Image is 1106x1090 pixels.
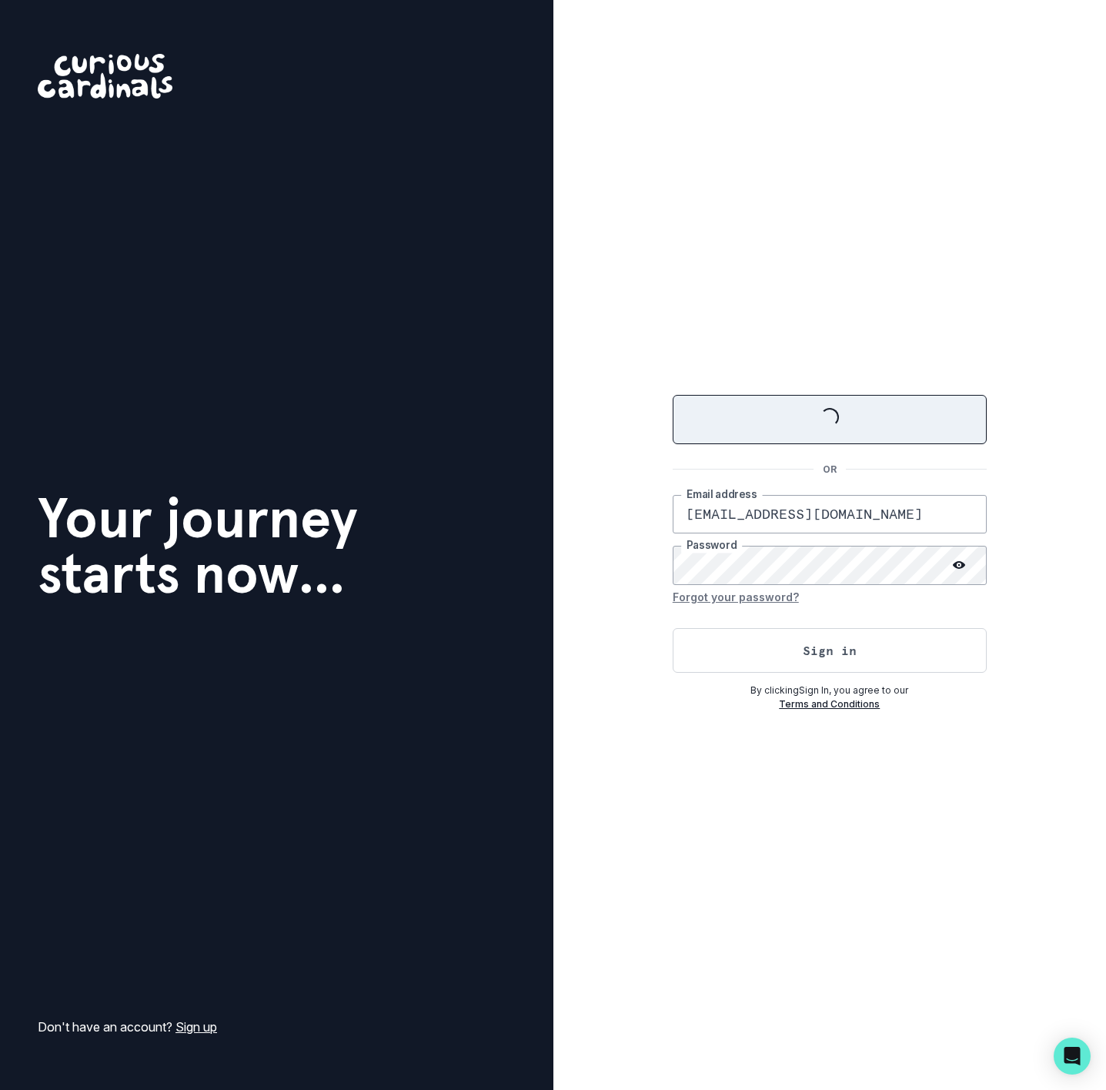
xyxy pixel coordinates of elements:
button: Forgot your password? [673,585,799,610]
p: Don't have an account? [38,1018,217,1036]
p: OR [814,463,846,476]
img: Curious Cardinals Logo [38,54,172,99]
a: Sign up [175,1019,217,1035]
button: Sign in with Google (GSuite) [673,395,987,444]
button: Sign in [673,628,987,673]
a: Terms and Conditions [779,698,880,710]
h1: Your journey starts now... [38,490,358,601]
div: Open Intercom Messenger [1054,1038,1091,1075]
p: By clicking Sign In , you agree to our [673,684,987,697]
